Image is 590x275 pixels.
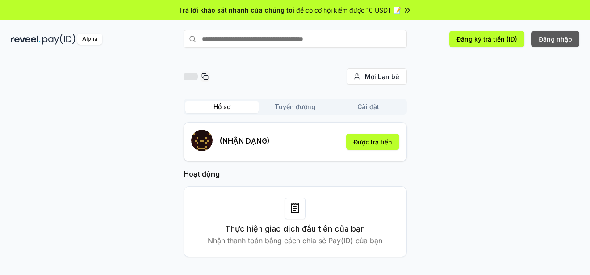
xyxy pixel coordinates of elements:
font: Nhận thanh toán bằng cách chia sẻ Pay(ID) của bạn [208,236,382,245]
font: Thực hiện giao dịch đầu tiên của bạn [225,224,365,233]
font: Mời bạn bè [365,73,399,80]
button: Đăng nhập [531,31,579,47]
font: Được trả tiền [353,138,392,146]
button: Đăng ký trả tiền (ID) [449,31,524,47]
font: (NHẬN DẠNG) [220,136,270,145]
img: tiết lộ_tối [11,34,41,45]
font: Hồ sơ [213,103,230,110]
font: để có cơ hội kiếm được 10 USDT 📝 [296,6,401,14]
font: Đăng ký trả tiền (ID) [456,35,517,43]
font: Tuyến đường [275,103,315,110]
font: Trả lời khảo sát nhanh của chúng tôi [179,6,294,14]
font: Hoạt động [184,169,220,178]
font: Alpha [82,35,97,42]
button: Mời bạn bè [347,68,407,85]
button: Được trả tiền [346,134,399,150]
font: Cài đặt [357,103,379,110]
img: mã số thanh toán [42,34,75,45]
font: Đăng nhập [539,35,572,43]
